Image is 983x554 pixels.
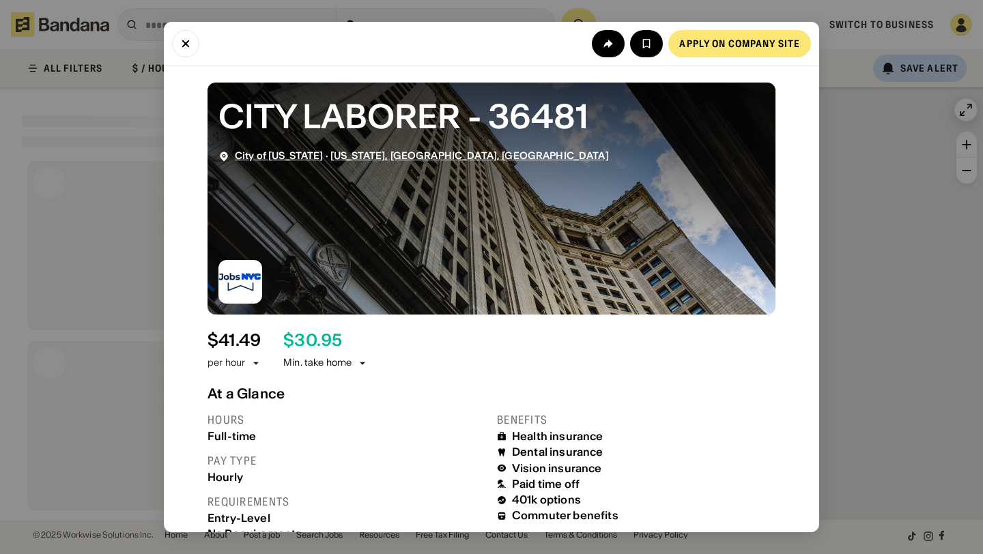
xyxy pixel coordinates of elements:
[283,356,368,370] div: Min. take home
[668,30,811,57] a: Apply on company site
[208,454,486,468] div: Pay type
[208,413,486,427] div: Hours
[235,150,609,162] div: ·
[512,446,603,458] div: Dental insurance
[512,478,580,491] div: Paid time off
[330,149,609,162] a: [US_STATE], [GEOGRAPHIC_DATA], [GEOGRAPHIC_DATA]
[679,39,800,48] div: Apply on company site
[208,512,486,525] div: Entry-Level
[208,430,486,443] div: Full-time
[208,471,486,484] div: Hourly
[208,527,486,540] div: No Requirements
[497,413,775,427] div: Benefits
[208,331,261,351] div: $ 41.49
[512,462,602,475] div: Vision insurance
[283,331,342,351] div: $ 30.95
[172,30,199,57] button: Close
[208,495,486,509] div: Requirements
[235,149,324,162] a: City of [US_STATE]
[218,93,765,139] div: CITY LABORER - 36481
[512,493,581,506] div: 401k options
[512,430,603,443] div: Health insurance
[208,385,775,402] div: At a Glance
[512,509,618,522] div: Commuter benefits
[208,356,245,370] div: per hour
[218,260,262,304] img: City of New York logo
